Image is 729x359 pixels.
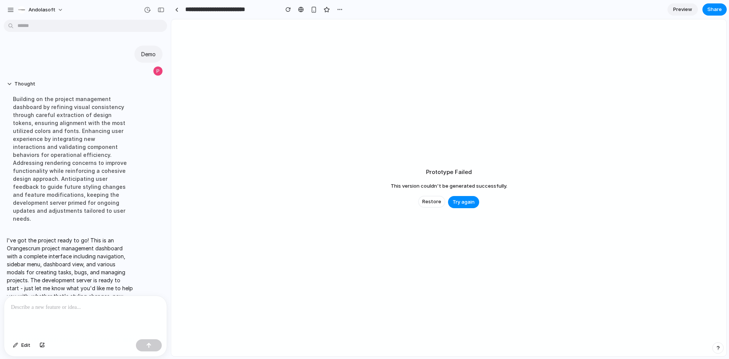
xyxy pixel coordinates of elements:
span: Edit [21,342,30,349]
span: This version couldn't be generated successfully. [391,182,507,190]
span: Preview [673,6,692,13]
button: Share [702,3,727,16]
button: Try again [448,196,479,208]
p: I've got the project ready to go! This is an Orangescrum project management dashboard with a comp... [7,236,134,316]
span: Restore [422,198,441,206]
div: Building on the project management dashboard by refining visual consistency through careful extra... [7,90,134,227]
span: Try again [453,198,475,206]
span: Share [707,6,722,13]
button: Andolasoft [15,4,67,16]
button: Restore [418,196,445,207]
h2: Prototype Failed [426,168,472,177]
button: Edit [9,339,34,351]
p: Demo [141,50,156,58]
span: Andolasoft [28,6,55,14]
a: Preview [667,3,698,16]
